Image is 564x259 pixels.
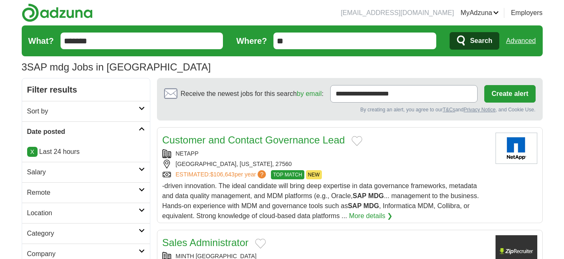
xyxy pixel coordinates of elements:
h2: Remote [27,188,139,198]
span: Search [470,33,492,49]
a: Category [22,223,150,244]
span: 3 [22,60,27,75]
a: Sort by [22,101,150,121]
button: Create alert [484,85,535,103]
li: [EMAIL_ADDRESS][DOMAIN_NAME] [341,8,454,18]
a: Location [22,203,150,223]
a: Employers [511,8,543,18]
strong: MDG [364,202,379,209]
a: ESTIMATED:$106,643per year? [176,170,268,179]
a: Customer and Contact Governance Lead [162,134,345,146]
a: Privacy Notice [463,107,496,113]
h2: Date posted [27,127,139,137]
h2: Category [27,229,139,239]
a: T&Cs [443,107,455,113]
h2: Sort by [27,106,139,116]
h2: Location [27,208,139,218]
span: TOP MATCH [271,170,304,179]
a: Remote [22,182,150,203]
h2: Salary [27,167,139,177]
strong: SAP [353,192,367,199]
a: More details ❯ [349,211,393,221]
a: Date posted [22,121,150,142]
span: -driven innovation. The ideal candidate will bring deep expertise in data governance frameworks, ... [162,182,479,219]
span: $106,643 [210,171,234,178]
strong: MDG [368,192,384,199]
a: NETAPP [176,150,199,157]
a: MyAdzuna [460,8,499,18]
span: Receive the newest jobs for this search : [181,89,324,99]
label: What? [28,35,54,47]
h2: Company [27,249,139,259]
a: Advanced [506,33,536,49]
a: Salary [22,162,150,182]
button: Add to favorite jobs [255,239,266,249]
strong: SAP [348,202,362,209]
h1: SAP mdg Jobs in [GEOGRAPHIC_DATA] [22,61,211,73]
button: Add to favorite jobs [352,136,362,146]
p: Last 24 hours [27,147,145,157]
span: NEW [306,170,322,179]
a: X [27,147,38,157]
div: By creating an alert, you agree to our and , and Cookie Use. [164,106,536,113]
img: Adzuna logo [22,3,93,22]
img: NetApp logo [496,133,537,164]
label: Where? [236,35,267,47]
a: by email [297,90,322,97]
button: Search [450,32,499,50]
h2: Filter results [22,78,150,101]
span: ? [258,170,266,179]
a: Sales Administrator [162,237,249,248]
div: [GEOGRAPHIC_DATA], [US_STATE], 27560 [162,160,489,168]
